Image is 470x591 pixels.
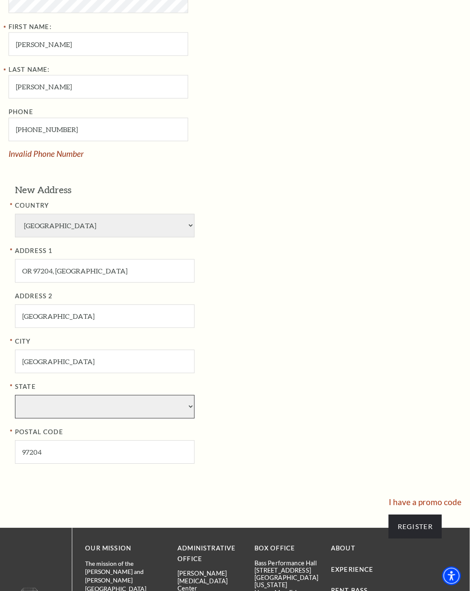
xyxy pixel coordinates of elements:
label: First Name: [9,23,52,30]
input: Submit button [389,515,442,539]
label: City [15,337,293,347]
input: POSTAL CODE [15,441,195,464]
label: ADDRESS 2 [15,291,293,302]
span: Invalid Phone Number [9,149,84,159]
p: [STREET_ADDRESS] [254,567,318,574]
p: Administrative Office [177,544,241,565]
label: POSTAL CODE [15,427,293,438]
label: COUNTRY [15,201,293,212]
input: ADDRESS 2 [15,305,195,328]
a: About [331,545,355,552]
input: ADDRESS 1 [15,259,195,283]
a: I have a promo code [389,497,461,507]
label: ADDRESS 1 [15,246,293,257]
div: Accessibility Menu [442,567,461,585]
h3: New Address [15,184,293,197]
p: OUR MISSION [85,544,148,554]
a: Experience [331,566,374,573]
input: City [15,350,195,373]
p: [GEOGRAPHIC_DATA][US_STATE] [254,574,318,589]
p: Bass Performance Hall [254,560,318,567]
p: BOX OFFICE [254,544,318,554]
label: State [15,382,293,393]
label: Phone [9,109,33,116]
label: Last Name: [9,66,50,73]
